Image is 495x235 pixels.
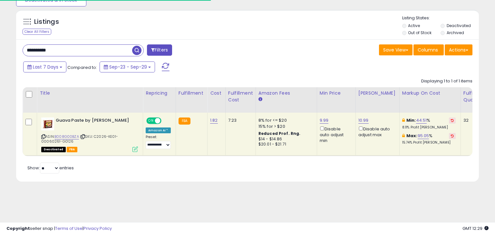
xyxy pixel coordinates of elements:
div: Clear All Filters [23,29,51,35]
h5: Listings [34,17,59,26]
strong: Copyright [6,225,30,231]
div: 32 [463,117,483,123]
div: seller snap | | [6,226,112,232]
span: OFF [160,118,171,124]
button: Save View [379,44,412,55]
div: Cost [210,90,223,97]
a: B008G00BZA [54,134,79,139]
span: 2025-10-7 12:29 GMT [462,225,489,231]
span: ON [147,118,155,124]
a: Terms of Use [55,225,82,231]
div: Amazon AI * [146,127,171,133]
b: Min: [406,117,416,123]
label: Active [408,23,420,28]
span: | SKU: C2026-KE01-00060261-G0126 [41,134,118,144]
button: Filters [147,44,172,56]
label: Deactivated [447,23,471,28]
p: 8.11% Profit [PERSON_NAME] [402,125,456,130]
th: The percentage added to the cost of goods (COGS) that forms the calculator for Min & Max prices. [399,87,461,113]
a: 44.51 [416,117,427,124]
small: Amazon Fees. [258,97,262,102]
small: FBA [179,117,190,125]
b: Reduced Prof. Rng. [258,131,301,136]
div: % [402,117,456,129]
div: ASIN: [41,117,138,151]
div: Repricing [146,90,173,97]
a: Privacy Policy [83,225,112,231]
span: FBA [67,147,78,152]
label: Out of Stock [408,30,432,35]
div: % [402,133,456,145]
button: Last 7 Days [23,61,66,72]
div: Fulfillment [179,90,205,97]
span: Columns [418,47,438,53]
a: 1.82 [210,117,218,124]
div: Title [40,90,140,97]
div: Disable auto adjust max [358,125,394,138]
div: Min Price [320,90,353,97]
div: $14 - $14.86 [258,136,312,142]
img: 41iP8tbU9GL._SL40_.jpg [41,117,54,130]
div: [PERSON_NAME] [358,90,397,97]
p: 15.74% Profit [PERSON_NAME] [402,140,456,145]
a: 9.99 [320,117,329,124]
div: 15% for > $20 [258,124,312,129]
b: Max: [406,133,418,139]
p: Listing States: [402,15,479,21]
button: Sep-23 - Sep-29 [100,61,155,72]
div: Fulfillable Quantity [463,90,486,103]
div: Amazon Fees [258,90,314,97]
span: Sep-23 - Sep-29 [109,64,147,70]
a: 10.99 [358,117,369,124]
b: Guava Paste by [PERSON_NAME] [56,117,134,125]
label: Archived [447,30,464,35]
span: Last 7 Days [33,64,58,70]
button: Actions [445,44,472,55]
div: 8% for <= $20 [258,117,312,123]
button: Columns [413,44,444,55]
a: 95.05 [418,133,429,139]
span: Show: entries [27,165,74,171]
div: 7.23 [228,117,251,123]
div: Fulfillment Cost [228,90,253,103]
span: All listings that are unavailable for purchase on Amazon for any reason other than out-of-stock [41,147,66,152]
div: $20.01 - $21.71 [258,142,312,147]
div: Preset: [146,135,171,149]
div: Displaying 1 to 1 of 1 items [421,78,472,84]
span: Compared to: [67,64,97,70]
div: Markup on Cost [402,90,458,97]
div: Disable auto adjust min [320,125,351,144]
